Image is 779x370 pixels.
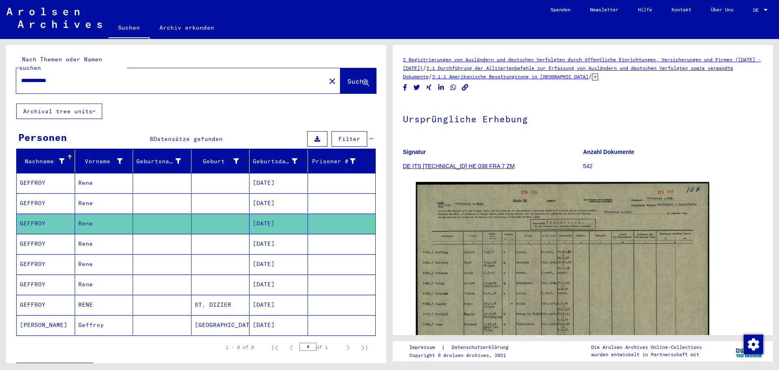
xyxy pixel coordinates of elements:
[250,275,308,294] mat-cell: [DATE]
[403,56,761,71] a: 2 Registrierungen von Ausländern und deutschen Verfolgten durch öffentliche Einrichtungen, Versic...
[75,214,133,234] mat-cell: Rene
[403,65,733,80] a: 2.1 Durchführung der Alliiertenbefehle zur Erfassung von Ausländern und deutschen Verfolgten sowi...
[250,234,308,254] mat-cell: [DATE]
[20,157,65,166] div: Nachname
[19,56,102,71] mat-label: Nach Themen oder Namen suchen
[75,193,133,213] mat-cell: Rene
[588,73,592,80] span: /
[250,295,308,315] mat-cell: [DATE]
[192,295,250,315] mat-cell: ST. DIZIER
[153,135,223,143] span: Datensätze gefunden
[250,150,308,173] mat-header-cell: Geburtsdatum
[75,275,133,294] mat-cell: Rene
[75,150,133,173] mat-header-cell: Vorname
[461,82,469,93] button: Copy link
[150,18,224,37] a: Archiv erkunden
[432,74,588,80] a: 2.1.1 Amerikanische Besatzungszone in [GEOGRAPHIC_DATA]
[753,7,762,13] span: DE
[311,155,366,168] div: Prisoner #
[20,155,75,168] div: Nachname
[267,339,283,355] button: First page
[250,254,308,274] mat-cell: [DATE]
[311,157,356,166] div: Prisoner #
[423,64,426,71] span: /
[340,68,376,93] button: Suche
[403,100,763,136] h1: Ursprüngliche Erhebung
[403,149,426,155] b: Signatur
[327,76,337,86] mat-icon: close
[409,352,518,359] p: Copyright © Arolsen Archives, 2021
[428,73,432,80] span: /
[75,173,133,193] mat-cell: Rene
[75,254,133,274] mat-cell: Rene
[299,343,340,351] div: of 1
[136,157,181,166] div: Geburtsname
[78,155,133,168] div: Vorname
[226,344,254,351] div: 1 – 8 of 8
[17,214,75,234] mat-cell: GEFFROY
[250,315,308,335] mat-cell: [DATE]
[583,162,763,171] p: 542
[17,275,75,294] mat-cell: GEFFROY
[743,334,763,354] div: Zustimmung ändern
[250,214,308,234] mat-cell: [DATE]
[250,193,308,213] mat-cell: [DATE]
[17,193,75,213] mat-cell: GEFFROY
[403,163,514,169] a: DE ITS [TECHNICAL_ID] HE 038 FRA 7 ZM
[195,155,250,168] div: Geburt‏
[425,82,433,93] button: Share on Xing
[108,18,150,39] a: Suchen
[6,8,102,28] img: Arolsen_neg.svg
[409,343,518,352] div: |
[16,104,102,119] button: Archival tree units
[347,77,368,85] span: Suche
[150,135,153,143] span: 8
[192,150,250,173] mat-header-cell: Geburt‏
[253,155,308,168] div: Geburtsdatum
[75,295,133,315] mat-cell: RENE
[413,82,421,93] button: Share on Twitter
[583,149,634,155] b: Anzahl Dokumente
[17,315,75,335] mat-cell: [PERSON_NAME]
[734,341,764,361] img: yv_logo.png
[744,335,763,354] img: Zustimmung ändern
[17,234,75,254] mat-cell: GEFFROY
[324,73,340,89] button: Clear
[409,343,441,352] a: Impressum
[18,130,67,145] div: Personen
[338,135,360,143] span: Filter
[283,339,299,355] button: Previous page
[340,339,356,355] button: Next page
[445,343,518,352] a: Datenschutzerklärung
[356,339,372,355] button: Last page
[17,254,75,274] mat-cell: GEFFROY
[17,295,75,315] mat-cell: GEFFROY
[75,315,133,335] mat-cell: Geffroy
[437,82,445,93] button: Share on LinkedIn
[253,157,297,166] div: Geburtsdatum
[136,155,191,168] div: Geburtsname
[331,131,367,147] button: Filter
[192,315,250,335] mat-cell: [GEOGRAPHIC_DATA]
[308,150,376,173] mat-header-cell: Prisoner #
[17,173,75,193] mat-cell: GEFFROY
[401,82,409,93] button: Share on Facebook
[195,157,239,166] div: Geburt‏
[17,150,75,173] mat-header-cell: Nachname
[78,157,123,166] div: Vorname
[250,173,308,193] mat-cell: [DATE]
[133,150,192,173] mat-header-cell: Geburtsname
[591,351,702,358] p: wurden entwickelt in Partnerschaft mit
[75,234,133,254] mat-cell: Rene
[591,344,702,351] p: Die Arolsen Archives Online-Collections
[449,82,458,93] button: Share on WhatsApp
